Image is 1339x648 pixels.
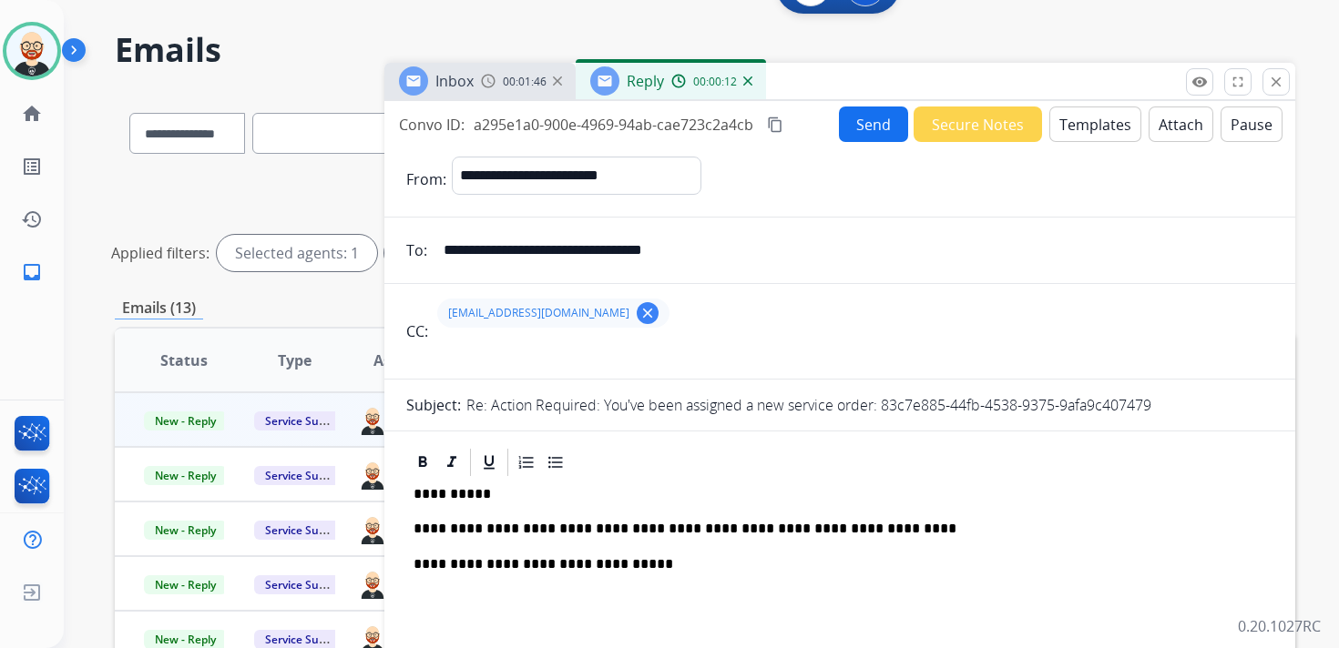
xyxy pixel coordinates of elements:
[1221,106,1283,142] button: Pause
[160,349,208,371] span: Status
[1049,106,1141,142] button: Templates
[358,568,387,599] img: agent-avatar
[217,235,377,271] div: Selected agents: 1
[1268,74,1284,90] mat-icon: close
[406,394,461,416] p: Subject:
[503,75,547,89] span: 00:01:46
[1191,74,1208,90] mat-icon: remove_red_eye
[115,32,1295,68] h2: Emails
[627,71,664,91] span: Reply
[435,71,474,91] span: Inbox
[21,156,43,177] mat-icon: list_alt
[144,411,227,430] span: New - Reply
[254,521,358,540] span: Service Support
[1238,615,1321,637] p: 0.20.1027RC
[1230,74,1246,90] mat-icon: fullscreen
[21,261,43,283] mat-icon: inbox
[111,242,210,264] p: Applied filters:
[358,459,387,490] img: agent-avatar
[21,208,43,230] mat-icon: history
[406,320,428,342] p: CC:
[1149,106,1213,142] button: Attach
[358,513,387,544] img: agent-avatar
[254,466,358,485] span: Service Support
[639,305,656,321] mat-icon: clear
[6,25,57,76] img: avatar
[115,297,203,319] p: Emails (13)
[914,106,1042,142] button: Secure Notes
[254,575,358,594] span: Service Support
[474,115,753,135] span: a295e1a0-900e-4969-94ab-cae723c2a4cb
[409,449,436,476] div: Bold
[839,106,908,142] button: Send
[466,394,1151,416] p: Re: Action Required: You've been assigned a new service order: 83c7e885-44fb-4538-9375-9afa9c407479
[144,575,227,594] span: New - Reply
[358,404,387,435] img: agent-avatar
[475,449,503,476] div: Underline
[406,239,427,261] p: To:
[144,466,227,485] span: New - Reply
[542,449,569,476] div: Bullet List
[399,114,465,136] p: Convo ID:
[438,449,465,476] div: Italic
[448,306,629,320] span: [EMAIL_ADDRESS][DOMAIN_NAME]
[513,449,540,476] div: Ordered List
[767,116,783,133] mat-icon: content_copy
[693,75,737,89] span: 00:00:12
[373,349,437,371] span: Assignee
[21,103,43,125] mat-icon: home
[144,521,227,540] span: New - Reply
[254,411,358,430] span: Service Support
[278,349,312,371] span: Type
[406,168,446,190] p: From:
